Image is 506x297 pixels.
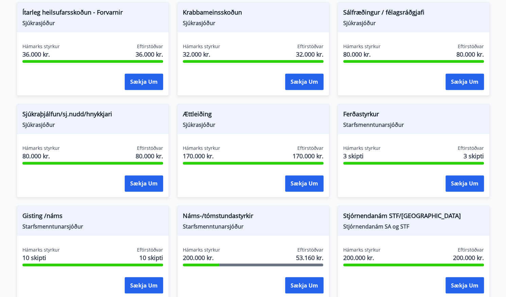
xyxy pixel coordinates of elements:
[343,121,484,128] span: Starfsmenntunarsjóður
[343,8,484,19] span: Sálfræðingur / félagsráðgjafi
[453,253,484,262] span: 200.000 kr.
[183,223,324,230] span: Starfsmenntunarsjóður
[137,145,163,152] span: Eftirstöðvar
[183,211,324,223] span: Náms-/tómstundastyrkir
[22,145,60,152] span: Hámarks styrkur
[137,246,163,253] span: Eftirstöðvar
[343,223,484,230] span: Stjórnendanám SA og STF
[297,145,324,152] span: Eftirstöðvar
[22,43,60,50] span: Hámarks styrkur
[456,50,484,59] span: 80.000 kr.
[297,246,324,253] span: Eftirstöðvar
[183,121,324,128] span: Sjúkrasjóður
[293,152,324,160] span: 170.000 kr.
[22,50,60,59] span: 36.000 kr.
[183,50,220,59] span: 32.000 kr.
[343,246,381,253] span: Hámarks styrkur
[297,43,324,50] span: Eftirstöðvar
[183,43,220,50] span: Hámarks styrkur
[343,19,484,27] span: Sjúkrasjóður
[136,50,163,59] span: 36.000 kr.
[285,277,324,293] button: Sækja um
[446,74,484,90] button: Sækja um
[137,43,163,50] span: Eftirstöðvar
[343,152,381,160] span: 3 skipti
[343,145,381,152] span: Hámarks styrkur
[125,277,163,293] button: Sækja um
[343,43,381,50] span: Hámarks styrkur
[183,19,324,27] span: Sjúkrasjóður
[296,253,324,262] span: 53.160 kr.
[446,277,484,293] button: Sækja um
[22,211,163,223] span: Gisting /náms
[136,152,163,160] span: 80.000 kr.
[22,121,163,128] span: Sjúkrasjóður
[183,145,220,152] span: Hámarks styrkur
[285,175,324,192] button: Sækja um
[458,246,484,253] span: Eftirstöðvar
[458,43,484,50] span: Eftirstöðvar
[22,246,60,253] span: Hámarks styrkur
[183,152,220,160] span: 170.000 kr.
[22,110,163,121] span: Sjúkraþjálfun/sj.nudd/hnykkjari
[22,19,163,27] span: Sjúkrasjóður
[125,175,163,192] button: Sækja um
[285,74,324,90] button: Sækja um
[343,253,381,262] span: 200.000 kr.
[183,110,324,121] span: Ættleiðing
[22,8,163,19] span: Ítarleg heilsufarsskoðun - Forvarnir
[183,8,324,19] span: Krabbameinsskoðun
[458,145,484,152] span: Eftirstöðvar
[343,110,484,121] span: Ferðastyrkur
[446,175,484,192] button: Sækja um
[343,211,484,223] span: Stjórnendanám STF/[GEOGRAPHIC_DATA]
[22,253,60,262] span: 10 skipti
[183,253,220,262] span: 200.000 kr.
[125,74,163,90] button: Sækja um
[296,50,324,59] span: 32.000 kr.
[22,223,163,230] span: Starfsmenntunarsjóður
[22,152,60,160] span: 80.000 kr.
[343,50,381,59] span: 80.000 kr.
[464,152,484,160] span: 3 skipti
[183,246,220,253] span: Hámarks styrkur
[139,253,163,262] span: 10 skipti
